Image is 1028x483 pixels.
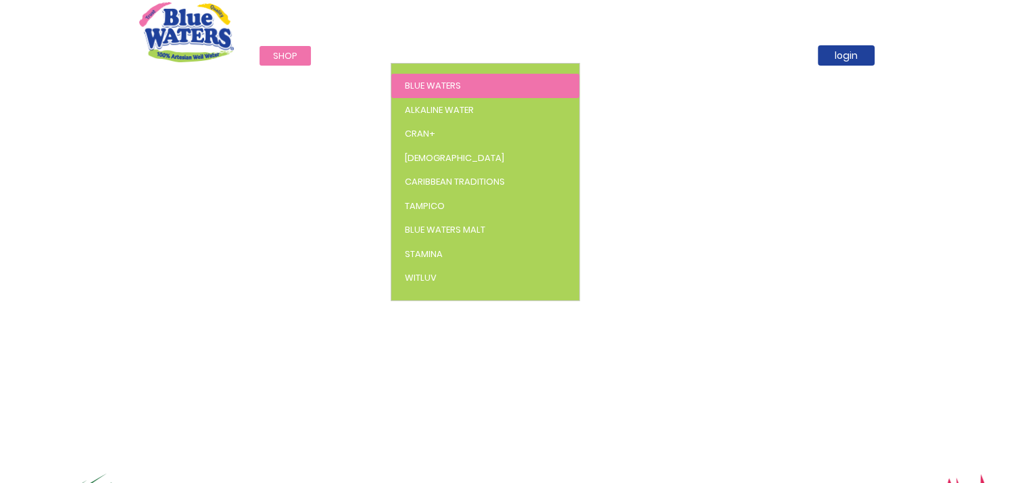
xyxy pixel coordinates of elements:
a: about us [464,46,534,66]
span: Blue Waters Malt [405,223,485,236]
a: Promotions [716,46,802,66]
a: Caribbean Traditions [391,170,579,194]
span: Stamina [405,248,443,260]
span: Blue Waters [405,79,461,92]
span: Call Now : [721,2,768,16]
a: Blue Waters [391,74,579,98]
span: Shop [273,49,297,62]
a: Tampico [391,194,579,218]
a: Brands [391,46,453,66]
a: News [534,46,585,66]
span: [DEMOGRAPHIC_DATA] [405,152,504,164]
a: Shop [260,46,311,66]
span: Brands [404,49,439,62]
p: [PHONE_NUMBER] [721,2,856,16]
span: Tampico [405,200,445,212]
span: Services [331,49,370,62]
a: support [650,46,716,66]
a: Blue Waters Malt [391,218,579,242]
a: Alkaline Water [391,98,579,122]
a: store logo [139,2,234,62]
a: Cran+ [391,122,579,146]
a: WitLuv [391,266,579,290]
a: Services [318,46,384,66]
a: careers [585,46,650,66]
span: Caribbean Traditions [405,175,505,188]
a: [DEMOGRAPHIC_DATA] [391,146,579,170]
span: Cran+ [405,127,435,140]
span: Alkaline Water [405,103,474,116]
span: WitLuv [405,271,437,284]
a: login [818,45,875,66]
a: Stamina [391,242,579,267]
